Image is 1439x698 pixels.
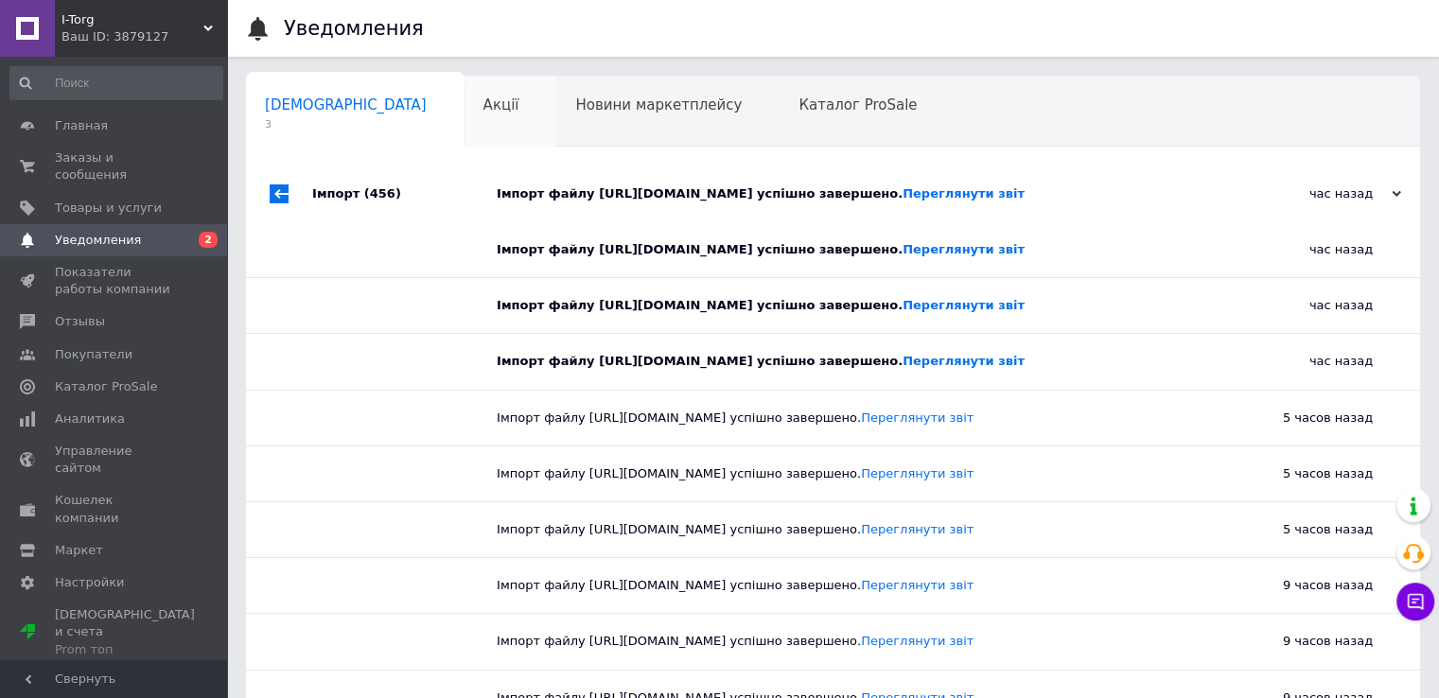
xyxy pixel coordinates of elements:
[55,149,175,183] span: Заказы и сообщения
[55,200,162,217] span: Товары и услуги
[55,264,175,298] span: Показатели работы компании
[55,606,195,658] span: [DEMOGRAPHIC_DATA] и счета
[497,297,1184,314] div: Імпорт файлу [URL][DOMAIN_NAME] успішно завершено.
[55,641,195,658] div: Prom топ
[903,242,1025,256] a: Переглянути звіт
[1184,558,1420,613] div: 9 часов назад
[55,117,108,134] span: Главная
[55,443,175,477] span: Управление сайтом
[497,521,1184,538] div: Імпорт файлу [URL][DOMAIN_NAME] успішно завершено.
[1396,583,1434,620] button: Чат с покупателем
[284,17,424,40] h1: Уведомления
[497,353,1184,370] div: Імпорт файлу [URL][DOMAIN_NAME] успішно завершено.
[55,574,124,591] span: Настройки
[55,346,132,363] span: Покупатели
[1184,278,1420,333] div: час назад
[861,634,974,648] a: Переглянути звіт
[9,66,223,100] input: Поиск
[861,410,974,425] a: Переглянути звіт
[903,186,1025,201] a: Переглянути звіт
[55,313,105,330] span: Отзывы
[55,542,103,559] span: Маркет
[1184,502,1420,557] div: 5 часов назад
[199,232,218,248] span: 2
[55,378,157,395] span: Каталог ProSale
[497,465,1184,482] div: Імпорт файлу [URL][DOMAIN_NAME] успішно завершено.
[497,410,1184,427] div: Імпорт файлу [URL][DOMAIN_NAME] успішно завершено.
[1184,614,1420,669] div: 9 часов назад
[55,492,175,526] span: Кошелек компании
[1212,185,1401,202] div: час назад
[265,96,427,113] span: [DEMOGRAPHIC_DATA]
[497,241,1184,258] div: Імпорт файлу [URL][DOMAIN_NAME] успішно завершено.
[55,232,141,249] span: Уведомления
[497,185,1212,202] div: Імпорт файлу [URL][DOMAIN_NAME] успішно завершено.
[575,96,742,113] span: Новини маркетплейсу
[61,11,203,28] span: I-Torg
[61,28,227,45] div: Ваш ID: 3879127
[861,466,974,480] a: Переглянути звіт
[1184,222,1420,277] div: час назад
[312,166,497,222] div: Імпорт
[861,522,974,536] a: Переглянути звіт
[497,633,1184,650] div: Імпорт файлу [URL][DOMAIN_NAME] успішно завершено.
[55,410,125,428] span: Аналитика
[1184,446,1420,501] div: 5 часов назад
[903,354,1025,368] a: Переглянути звіт
[364,186,401,201] span: (456)
[798,96,917,113] span: Каталог ProSale
[497,577,1184,594] div: Імпорт файлу [URL][DOMAIN_NAME] успішно завершено.
[265,117,427,131] span: 3
[861,578,974,592] a: Переглянути звіт
[903,298,1025,312] a: Переглянути звіт
[1184,391,1420,445] div: 5 часов назад
[483,96,519,113] span: Акції
[1184,334,1420,389] div: час назад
